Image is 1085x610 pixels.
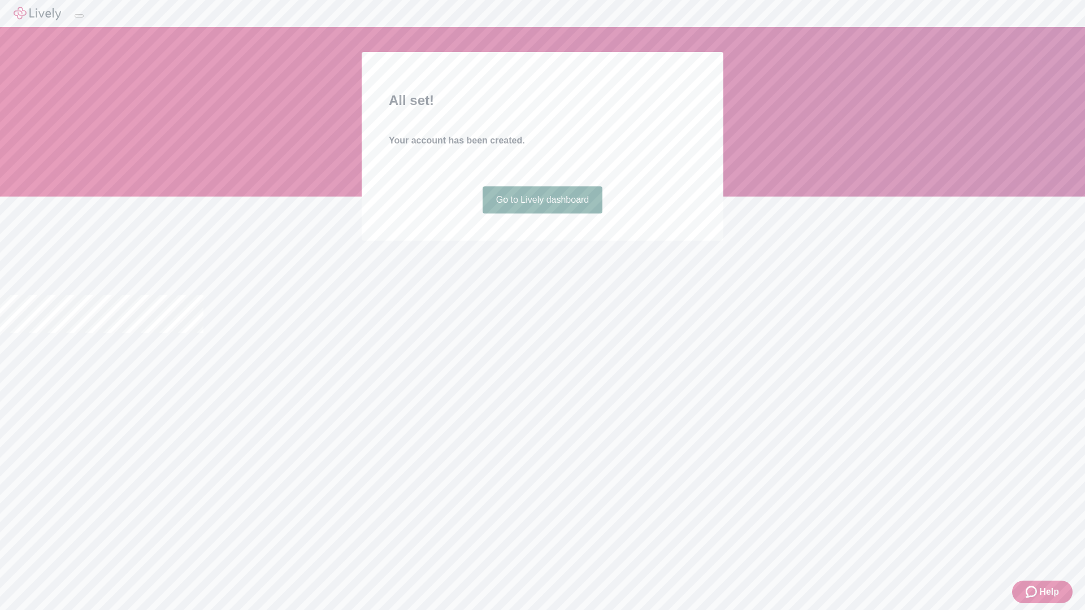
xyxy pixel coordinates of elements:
[389,134,696,147] h4: Your account has been created.
[1012,581,1073,603] button: Zendesk support iconHelp
[389,90,696,111] h2: All set!
[75,14,84,18] button: Log out
[1039,585,1059,599] span: Help
[14,7,61,20] img: Lively
[483,186,603,213] a: Go to Lively dashboard
[1026,585,1039,599] svg: Zendesk support icon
